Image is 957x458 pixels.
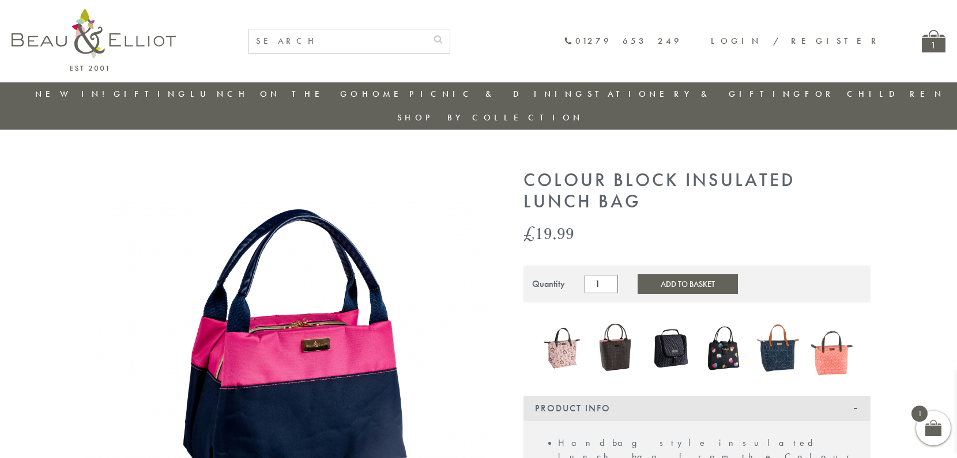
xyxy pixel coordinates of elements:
[114,88,189,100] a: Gifting
[587,88,804,100] a: Stationery & Gifting
[523,396,871,421] div: Product Info
[638,274,738,294] button: Add to Basket
[595,320,638,376] img: Dove Insulated Lunch Bag
[649,320,692,376] img: Manhattan Larger Lunch Bag
[805,88,945,100] a: For Children
[190,88,361,100] a: Lunch On The Go
[585,275,618,293] input: Product quantity
[12,9,176,71] img: logo
[523,221,574,245] bdi: 19.99
[362,88,408,100] a: Home
[249,29,427,53] input: SEARCH
[595,320,638,378] a: Dove Insulated Lunch Bag
[409,88,586,100] a: Picnic & Dining
[532,279,565,289] div: Quantity
[541,320,583,378] a: Boho Luxury Insulated Lunch Bag
[564,36,682,46] a: 01279 653 249
[757,320,800,376] img: Navy 7L Luxury Insulated Lunch Bag
[811,320,853,376] img: Insulated 7L Luxury Lunch Bag
[523,221,535,245] span: £
[703,323,745,376] a: Emily Heart Insulated Lunch Bag
[811,320,853,378] a: Insulated 7L Luxury Lunch Bag
[711,35,881,47] a: Login / Register
[523,170,871,213] h1: Colour Block Insulated Lunch Bag
[397,112,583,123] a: Shop by collection
[757,320,800,379] a: Navy 7L Luxury Insulated Lunch Bag
[649,320,692,378] a: Manhattan Larger Lunch Bag
[922,30,945,52] a: 1
[35,88,112,100] a: New in!
[541,320,583,376] img: Boho Luxury Insulated Lunch Bag
[911,406,928,422] span: 1
[703,323,745,373] img: Emily Heart Insulated Lunch Bag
